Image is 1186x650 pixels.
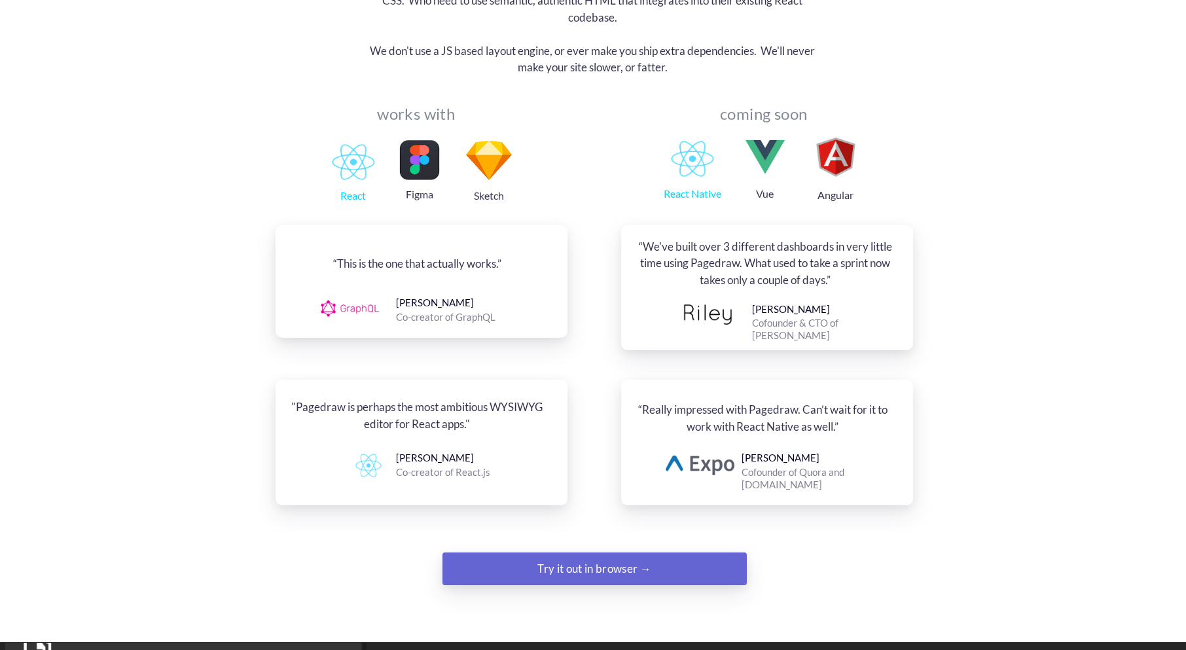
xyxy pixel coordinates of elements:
div: React Native [655,188,730,200]
div: “This is the one that actually works.” [289,255,546,272]
img: 1786119702726483-1511943211646-D4982605-43E9-48EC-9604-858B5CF597D3.png [332,144,375,180]
img: 1786119702726483-1511943211646-D4982605-43E9-48EC-9604-858B5CF597D3.png [355,454,382,477]
div: coming soon [711,110,816,118]
div: [PERSON_NAME] [752,303,840,316]
div: Co-creator of React.js [396,466,528,478]
img: image.png [666,456,734,475]
div: Cofounder of Quora and [DOMAIN_NAME] [742,466,891,491]
div: Vue [739,188,791,200]
div: [PERSON_NAME] [396,452,479,464]
a: Try it out in browser → [442,552,747,585]
div: [PERSON_NAME] [742,452,825,464]
img: image.png [397,137,442,183]
div: works with [370,110,463,118]
img: image.png [816,137,855,177]
img: 1786119702726483-1511943211646-D4982605-43E9-48EC-9604-858B5CF597D3.png [671,141,714,177]
div: “Really impressed with Pagedraw. Can’t wait for it to work with React Native as well.” [634,401,891,435]
div: React [327,190,380,202]
img: image.png [317,297,384,320]
div: Angular [810,189,862,201]
div: [PERSON_NAME] [396,297,479,309]
img: image.png [746,137,785,177]
div: Cofounder & CTO of [PERSON_NAME] [752,317,873,342]
div: Try it out in browser → [491,556,698,582]
div: "Pagedraw is perhaps the most ambitious WYSIWYG editor for React apps." [289,399,546,432]
div: We don't use a JS based layout engine, or ever make you ship extra dependencies. We'll never make... [360,43,825,76]
div: Co-creator of GraphQL [396,311,514,323]
img: image.png [676,304,740,325]
img: image.png [466,141,512,180]
div: “We've built over 3 different dashboards in very little time using Pagedraw. What used to take a ... [634,238,897,289]
div: Sketch [463,190,515,202]
div: Figma [394,189,445,200]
